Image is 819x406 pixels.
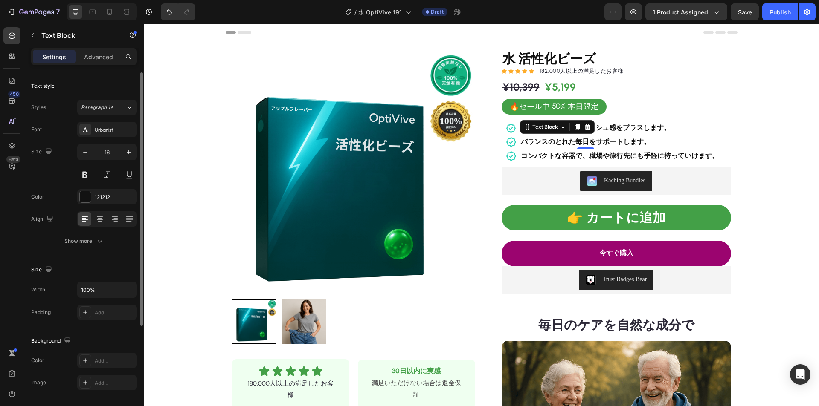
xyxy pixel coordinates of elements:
div: Background [31,335,73,347]
span: 1 product assigned [653,8,708,17]
div: Kaching Bundles [460,152,502,161]
button: Save [731,3,759,20]
button: Publish [762,3,798,20]
div: 121212 [95,193,135,201]
div: ¥5,199 [400,55,433,71]
strong: コンパクトな容器で、職場や旅行先にも手軽に持っていけます。 [377,128,575,136]
div: Font [31,126,42,133]
button: Trust Badges Bear [435,246,510,266]
div: Size [31,146,54,158]
div: 50% [407,77,423,88]
button: Paragraph 1* [77,100,137,115]
div: Text style [31,82,55,90]
div: Undo/Redo [161,3,195,20]
button: 1 product assigned [645,3,727,20]
div: Size [31,264,54,276]
div: Text Block [387,99,416,107]
div: Align [31,213,55,225]
div: Image [31,379,46,386]
strong: 日常に心地よいリフレッシュ感をプラスします。 [377,100,527,108]
div: Open Intercom Messenger [790,364,810,385]
div: Color [31,357,44,364]
div: Show more [64,237,104,245]
div: Rich Text Editor. Editing area: main [376,97,528,111]
div: 👉 カートに追加 [423,184,522,203]
div: 450 [8,91,20,98]
div: Padding [31,308,51,316]
span: 182,000人以上の満足したお客様 [396,44,480,50]
input: Auto [78,282,136,297]
iframe: Design area [144,24,819,406]
p: 7 [56,7,60,17]
div: Add... [95,357,135,365]
div: Styles [31,104,46,111]
div: Trust Badges Bear [459,251,503,260]
strong: 30日以内に実感 [248,343,297,351]
span: / [354,8,357,17]
div: Beta [6,156,20,163]
img: KachingBundles.png [443,152,453,162]
strong: 毎日のケアを自然な成分で [395,293,551,309]
div: Color [31,193,44,201]
div: Add... [95,309,135,317]
button: Kaching Bundles [436,147,508,167]
button: 👉 カートに追加 [358,181,587,207]
div: Rich Text Editor. Editing area: main [376,111,508,125]
div: Add... [95,379,135,387]
div: 今すぐ購入 [456,223,490,236]
button: Show more [31,233,137,249]
div: ¥10,399 [358,55,397,71]
button: 今すぐ購入 [358,217,587,242]
div: 🔥セール中 [365,77,407,89]
p: Settings [42,52,66,61]
p: Advanced [84,52,113,61]
div: Urbanist [95,126,135,134]
h1: 水 活性化ビーズ [358,28,587,42]
span: 水 OptiVive 191 [358,8,402,17]
span: 満足いただけない場合は返金保証 [228,355,317,374]
span: Draft [431,8,444,16]
div: 本日限定 [423,77,456,89]
span: Paragraph 1* [81,104,113,111]
p: Text Block [41,30,114,40]
div: Width [31,286,45,294]
button: 7 [3,3,64,20]
strong: バランスのとれた毎日をサポートします。 [377,114,507,122]
div: Publish [770,8,791,17]
img: CLDR_q6erfwCEAE=.png [442,251,452,261]
span: Save [738,9,752,16]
